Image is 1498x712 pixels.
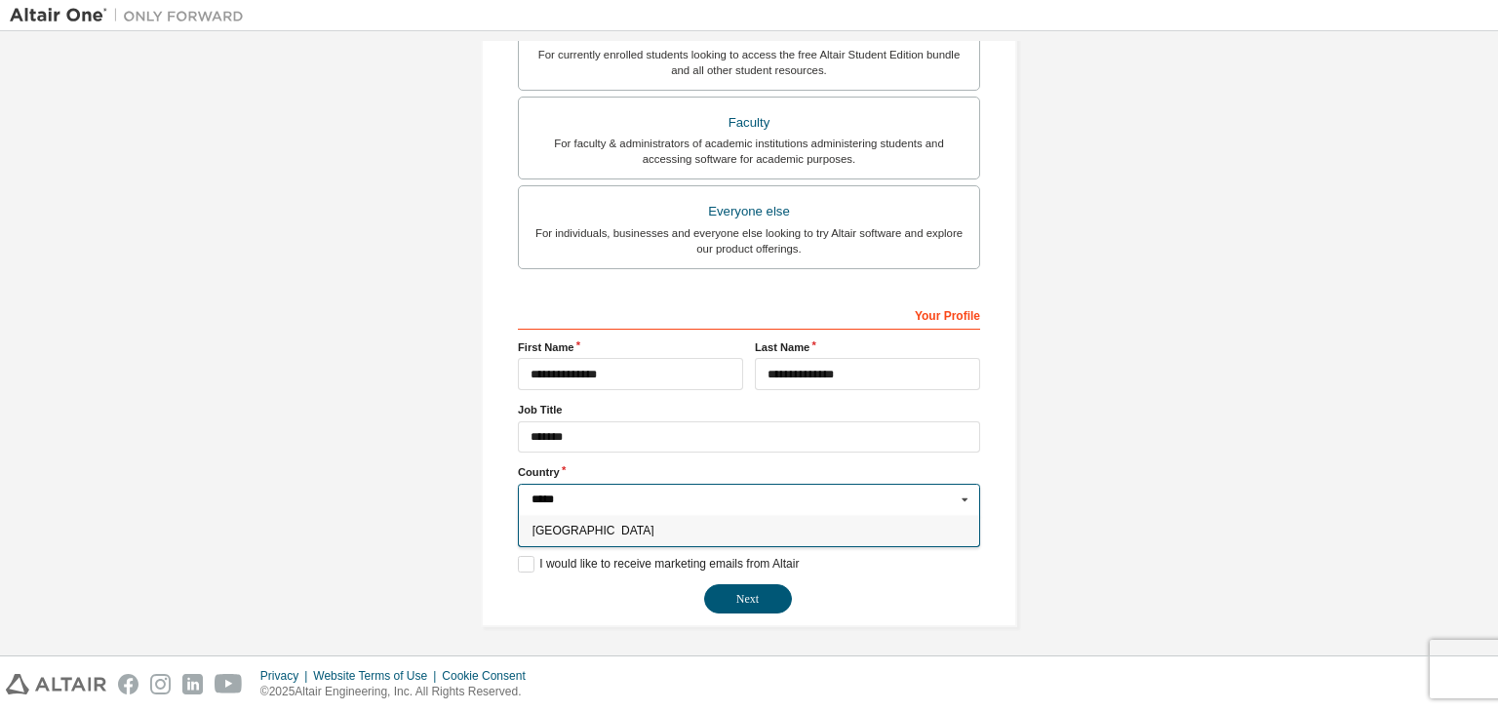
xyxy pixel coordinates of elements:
[518,339,743,355] label: First Name
[532,525,966,536] span: [GEOGRAPHIC_DATA]
[118,674,138,694] img: facebook.svg
[260,668,313,684] div: Privacy
[531,198,967,225] div: Everyone else
[6,674,106,694] img: altair_logo.svg
[518,402,980,417] label: Job Title
[531,136,967,167] div: For faculty & administrators of academic institutions administering students and accessing softwa...
[182,674,203,694] img: linkedin.svg
[10,6,254,25] img: Altair One
[518,298,980,330] div: Your Profile
[704,584,792,613] button: Next
[518,556,799,573] label: I would like to receive marketing emails from Altair
[518,464,980,480] label: Country
[755,339,980,355] label: Last Name
[150,674,171,694] img: instagram.svg
[260,684,537,700] p: © 2025 Altair Engineering, Inc. All Rights Reserved.
[531,47,967,78] div: For currently enrolled students looking to access the free Altair Student Edition bundle and all ...
[313,668,442,684] div: Website Terms of Use
[442,668,536,684] div: Cookie Consent
[531,225,967,257] div: For individuals, businesses and everyone else looking to try Altair software and explore our prod...
[215,674,243,694] img: youtube.svg
[531,109,967,137] div: Faculty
